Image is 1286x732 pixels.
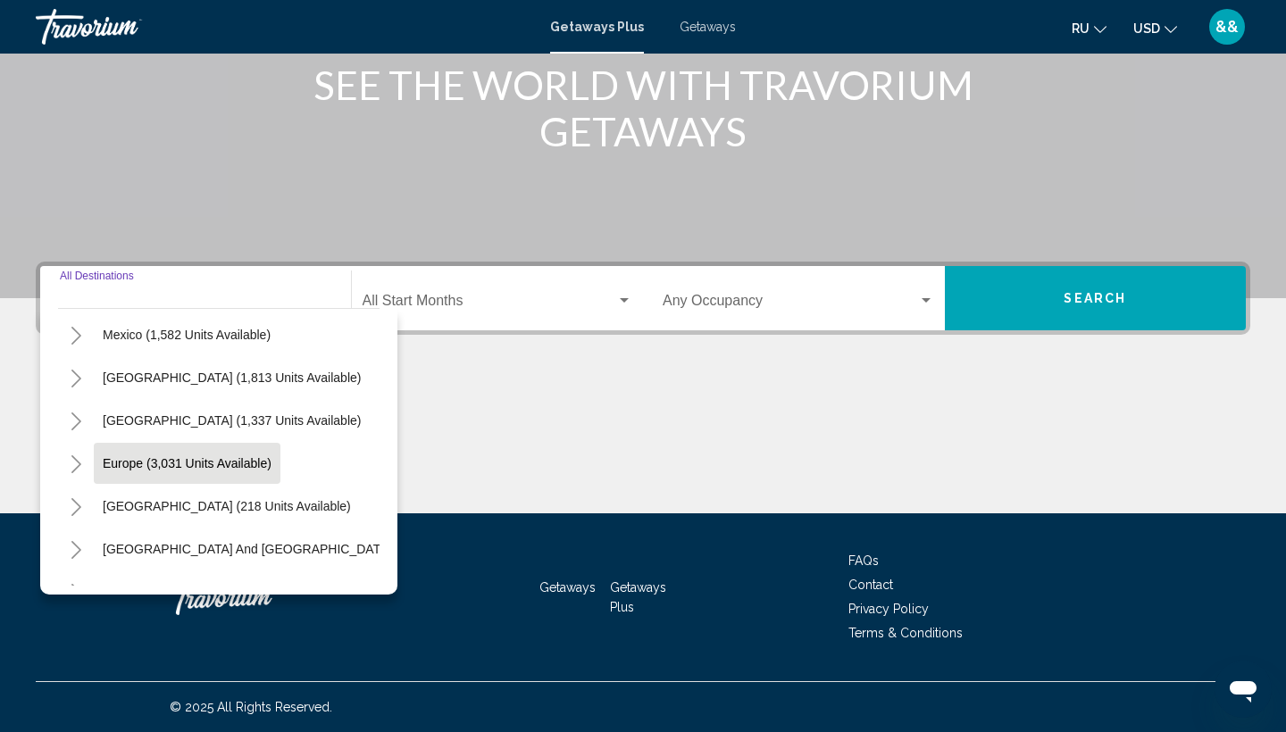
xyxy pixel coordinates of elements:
span: USD [1133,21,1160,36]
span: [GEOGRAPHIC_DATA] (1,337 units available) [103,413,361,428]
button: [GEOGRAPHIC_DATA] (218 units available) [94,486,360,527]
button: [GEOGRAPHIC_DATA] (1,813 units available) [94,357,370,398]
span: Search [1064,292,1126,306]
button: Toggle Mexico (1,582 units available) [58,317,94,353]
button: [GEOGRAPHIC_DATA] (1,337 units available) [94,400,370,441]
button: User Menu [1204,8,1250,46]
span: [GEOGRAPHIC_DATA] (3,917 units available) [103,585,361,599]
button: Toggle South America (3,917 units available) [58,574,94,610]
a: Getaways [680,20,736,34]
a: FAQs [848,553,879,568]
span: [GEOGRAPHIC_DATA] and [GEOGRAPHIC_DATA] (83 units available) [103,542,503,556]
span: && [1215,18,1239,36]
button: Change currency [1133,15,1177,41]
a: Privacy Policy [848,602,929,616]
a: Travorium [170,570,348,624]
a: Contact [848,578,893,592]
a: Getaways Plus [550,20,644,34]
a: Travorium [36,9,532,45]
span: Mexico (1,582 units available) [103,328,271,342]
button: Toggle Caribbean & Atlantic Islands (1,337 units available) [58,403,94,438]
button: [GEOGRAPHIC_DATA] (3,917 units available) [94,571,370,612]
button: Search [945,266,1247,330]
button: Toggle Europe (3,031 units available) [58,445,94,481]
span: Europe (3,031 units available) [103,456,271,470]
a: Getaways Plus [610,580,666,614]
button: Toggle Australia (218 units available) [58,488,94,524]
button: Toggle Canada (1,813 units available) [58,360,94,395]
button: Mexico (1,582 units available) [94,314,280,355]
span: [GEOGRAPHIC_DATA] (218 units available) [103,499,351,513]
a: Terms & Conditions [848,626,963,640]
iframe: Кнопка запуска окна обмена сообщениями [1215,661,1272,718]
span: ru [1072,21,1090,36]
a: Getaways [539,580,596,595]
span: © 2025 All Rights Reserved. [170,700,332,714]
button: [GEOGRAPHIC_DATA] and [GEOGRAPHIC_DATA] (83 units available) [94,528,512,570]
span: [GEOGRAPHIC_DATA] (1,813 units available) [103,370,361,385]
div: Search widget [40,266,1246,330]
h1: SEE THE WORLD WITH TRAVORIUM GETAWAYS [308,62,978,154]
button: Change language [1072,15,1106,41]
button: Europe (3,031 units available) [94,443,280,484]
button: Toggle South Pacific and Oceania (83 units available) [58,531,94,567]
